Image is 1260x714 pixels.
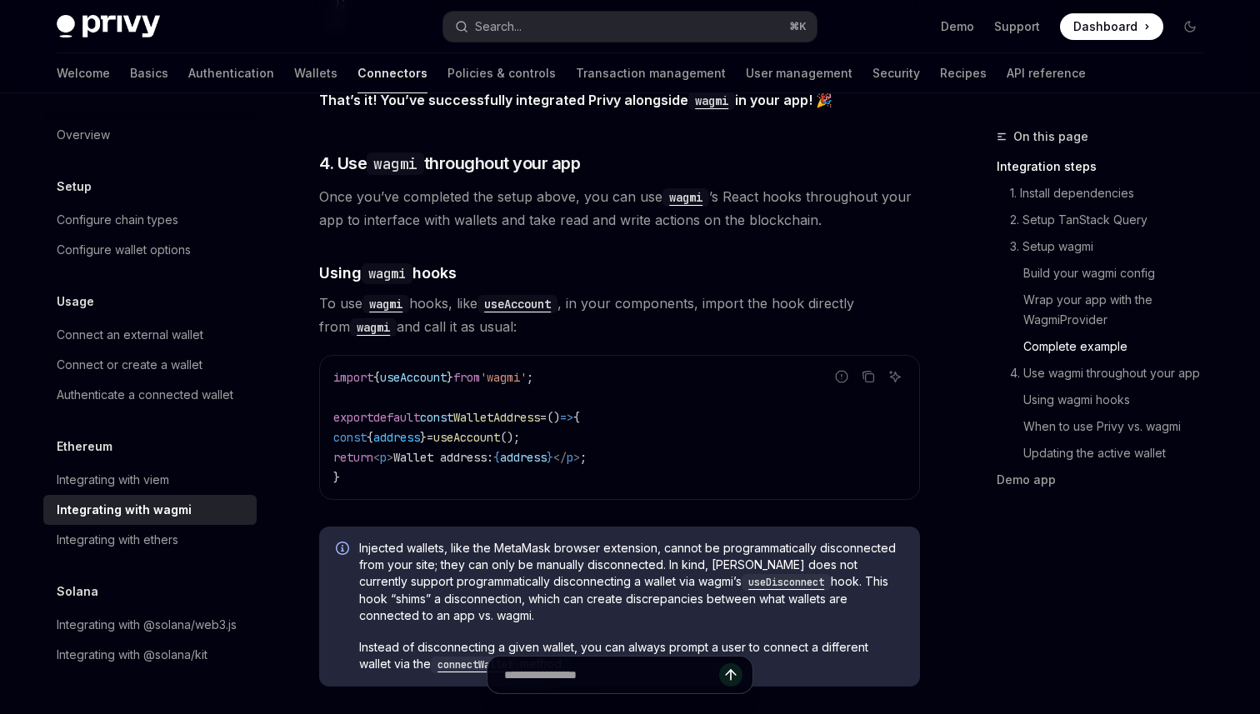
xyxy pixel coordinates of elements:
[359,540,903,624] span: Injected wallets, like the MetaMask browser extension, cannot be programmatically disconnected fr...
[500,450,547,465] span: address
[447,53,556,93] a: Policies & controls
[941,18,974,35] a: Demo
[997,233,1217,260] a: 3. Setup wagmi
[373,450,380,465] span: <
[57,530,178,550] div: Integrating with ethers
[43,235,257,265] a: Configure wallet options
[57,240,191,260] div: Configure wallet options
[493,450,500,465] span: {
[387,450,393,465] span: >
[480,370,527,385] span: 'wagmi'
[997,287,1217,333] a: Wrap your app with the WagmiProvider
[188,53,274,93] a: Authentication
[57,292,94,312] h5: Usage
[443,12,817,42] button: Search...⌘K
[373,410,420,425] span: default
[362,263,412,284] code: wagmi
[997,207,1217,233] a: 2. Setup TanStack Query
[57,355,202,375] div: Connect or create a wallet
[43,120,257,150] a: Overview
[333,450,373,465] span: return
[997,153,1217,180] a: Integration steps
[742,574,831,591] code: useDisconnect
[43,205,257,235] a: Configure chain types
[997,180,1217,207] a: 1. Install dependencies
[1060,13,1163,40] a: Dashboard
[997,413,1217,440] a: When to use Privy vs. wagmi
[567,450,573,465] span: p
[362,295,409,312] a: wagmi
[475,17,522,37] div: Search...
[997,333,1217,360] a: Complete example
[57,210,178,230] div: Configure chain types
[43,640,257,670] a: Integrating with @solana/kit
[57,125,110,145] div: Overview
[580,450,587,465] span: ;
[319,185,920,232] span: Once you’ve completed the setup above, you can use ’s React hooks throughout your app to interfac...
[333,470,340,485] span: }
[57,470,169,490] div: Integrating with viem
[57,385,233,405] div: Authenticate a connected wallet
[1007,53,1086,93] a: API reference
[57,500,192,520] div: Integrating with wagmi
[477,295,557,313] code: useAccount
[420,430,427,445] span: }
[742,574,831,588] a: useDisconnect
[333,370,373,385] span: import
[527,370,533,385] span: ;
[789,20,807,33] span: ⌘ K
[43,320,257,350] a: Connect an external wallet
[333,430,367,445] span: const
[350,318,397,335] a: wagmi
[688,92,735,108] a: wagmi
[57,615,237,635] div: Integrating with @solana/web3.js
[997,260,1217,287] a: Build your wagmi config
[357,53,427,93] a: Connectors
[380,370,447,385] span: useAccount
[367,152,424,175] code: wagmi
[57,437,112,457] h5: Ethereum
[130,53,168,93] a: Basics
[319,92,832,108] strong: That’s it! You’ve successfully integrated Privy alongside in your app! 🎉
[553,450,567,465] span: </
[43,380,257,410] a: Authenticate a connected wallet
[719,663,742,687] button: Send message
[294,53,337,93] a: Wallets
[420,410,453,425] span: const
[362,295,409,313] code: wagmi
[997,467,1217,493] a: Demo app
[447,370,453,385] span: }
[997,440,1217,467] a: Updating the active wallet
[560,410,573,425] span: =>
[573,450,580,465] span: >
[872,53,920,93] a: Security
[1073,18,1137,35] span: Dashboard
[662,188,709,205] a: wagmi
[57,582,98,602] h5: Solana
[1013,127,1088,147] span: On this page
[57,645,207,665] div: Integrating with @solana/kit
[319,262,457,284] span: Using hooks
[43,350,257,380] a: Connect or create a wallet
[453,370,480,385] span: from
[688,92,735,110] code: wagmi
[57,15,160,38] img: dark logo
[1177,13,1203,40] button: Toggle dark mode
[997,360,1217,387] a: 4. Use wagmi throughout your app
[350,318,397,337] code: wagmi
[997,387,1217,413] a: Using wagmi hooks
[367,430,373,445] span: {
[857,366,879,387] button: Copy the contents from the code block
[831,366,852,387] button: Report incorrect code
[576,53,726,93] a: Transaction management
[43,495,257,525] a: Integrating with wagmi
[453,410,540,425] span: WalletAddress
[547,410,560,425] span: ()
[504,657,719,693] input: Ask a question...
[662,188,709,207] code: wagmi
[540,410,547,425] span: =
[373,430,420,445] span: address
[336,542,352,558] svg: Info
[373,370,380,385] span: {
[573,410,580,425] span: {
